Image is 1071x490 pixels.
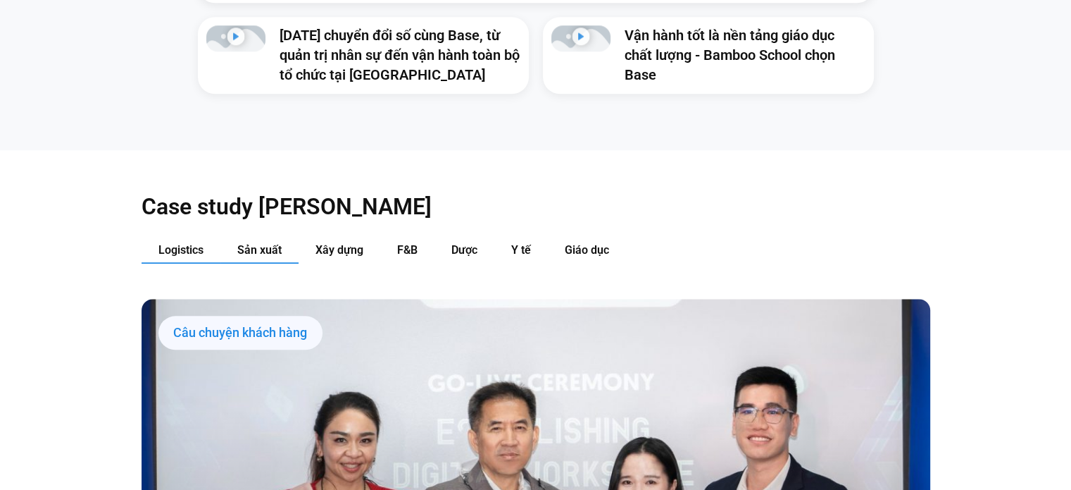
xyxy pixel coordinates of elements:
span: Dược [451,243,477,257]
a: Vận hành tốt là nền tảng giáo dục chất lượng - Bamboo School chọn Base [625,27,835,83]
a: [DATE] chuyển đổi số cùng Base, từ quản trị nhân sự đến vận hành toàn bộ tổ chức tại [GEOGRAPHIC_... [280,27,520,83]
div: Câu chuyện khách hàng [158,316,322,350]
span: Xây dựng [315,243,363,257]
span: F&B [397,243,418,257]
span: Y tế [511,243,531,257]
span: Sản xuất [237,243,282,257]
h2: Case study [PERSON_NAME] [142,192,930,221]
span: Giáo dục [565,243,609,257]
div: Phát video [227,27,244,50]
div: Phát video [572,27,589,50]
span: Logistics [158,243,203,257]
